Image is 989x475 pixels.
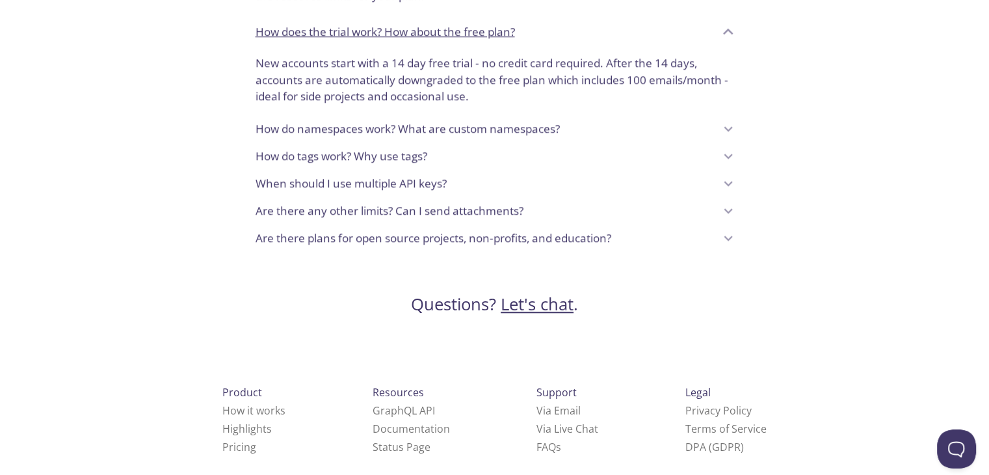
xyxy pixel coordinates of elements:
a: Let's chat [501,293,574,316]
div: How does the trial work? How about the free plan? [245,49,745,115]
span: Resources [373,385,424,400]
div: Are there any other limits? Can I send attachments? [245,197,745,224]
p: Are there any other limits? Can I send attachments? [256,202,523,219]
p: New accounts start with a 14 day free trial - no credit card required. After the 14 days, account... [256,55,734,105]
a: Via Email [536,403,581,418]
p: How does the trial work? How about the free plan? [256,23,515,40]
div: How do namespaces work? What are custom namespaces? [245,115,745,142]
a: Pricing [222,440,256,454]
a: GraphQL API [373,403,435,418]
div: How does the trial work? How about the free plan? [245,14,745,49]
a: How it works [222,403,285,418]
span: s [556,440,561,454]
span: Legal [685,385,711,400]
div: How do tags work? Why use tags? [245,142,745,170]
span: Product [222,385,262,400]
p: How do namespaces work? What are custom namespaces? [256,120,560,137]
a: Documentation [373,422,450,436]
span: Support [536,385,577,400]
div: Are there plans for open source projects, non-profits, and education? [245,224,745,252]
a: Via Live Chat [536,422,598,436]
h3: Questions? . [411,293,578,316]
a: DPA (GDPR) [685,440,744,454]
a: FAQ [536,440,561,454]
a: Status Page [373,440,430,454]
p: Are there plans for open source projects, non-profits, and education? [256,230,611,247]
p: When should I use multiple API keys? [256,175,447,192]
a: Highlights [222,422,272,436]
p: How do tags work? Why use tags? [256,148,427,165]
a: Privacy Policy [685,403,752,418]
div: When should I use multiple API keys? [245,170,745,197]
iframe: Help Scout Beacon - Open [937,429,976,468]
a: Terms of Service [685,422,767,436]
